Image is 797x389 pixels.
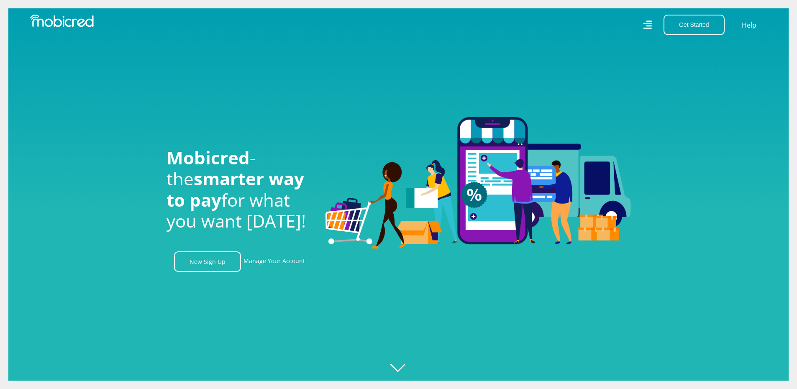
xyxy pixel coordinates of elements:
span: Mobicred [167,146,250,169]
a: Help [741,20,757,31]
a: Manage Your Account [243,251,305,272]
span: smarter way to pay [167,166,304,211]
h1: - the for what you want [DATE]! [167,147,313,232]
button: Get Started [664,15,725,35]
img: Welcome to Mobicred [325,117,631,249]
a: New Sign Up [174,251,241,272]
img: Mobicred [30,15,94,27]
